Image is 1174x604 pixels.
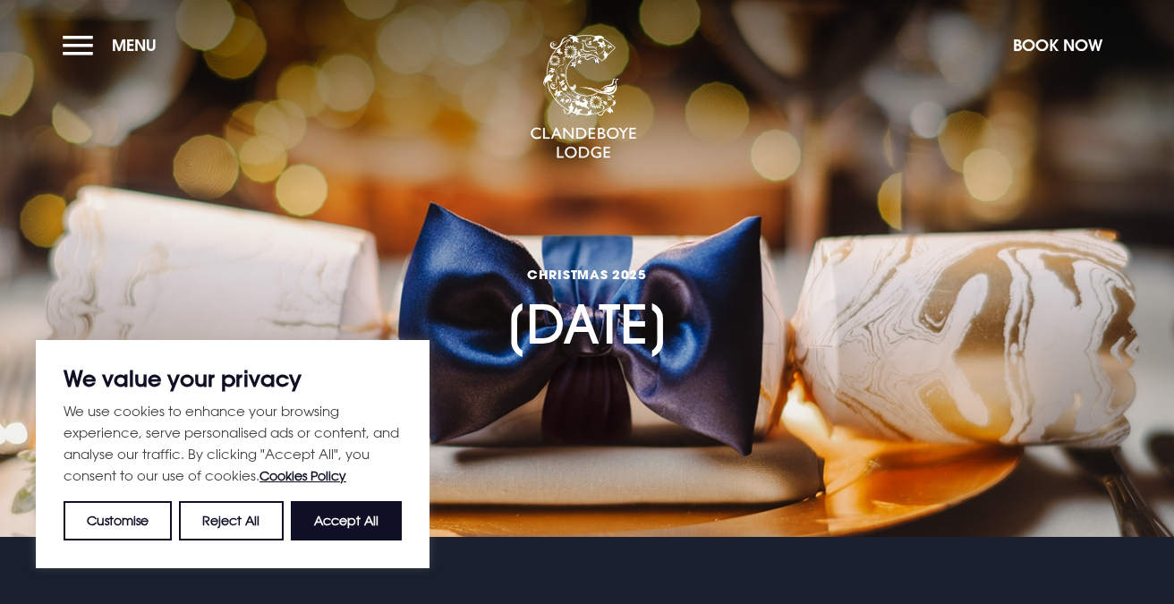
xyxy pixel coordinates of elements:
button: Book Now [1004,26,1111,64]
h1: [DATE] [505,190,669,355]
img: Clandeboye Lodge [530,35,637,160]
button: Customise [64,501,172,540]
button: Menu [63,26,166,64]
span: Menu [112,35,157,55]
p: We value your privacy [64,368,402,389]
button: Reject All [179,501,283,540]
button: Accept All [291,501,402,540]
span: CHRISTMAS 2025 [505,266,669,283]
a: Cookies Policy [259,468,346,483]
p: We use cookies to enhance your browsing experience, serve personalised ads or content, and analys... [64,400,402,487]
div: We value your privacy [36,340,430,568]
